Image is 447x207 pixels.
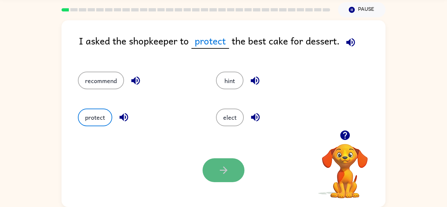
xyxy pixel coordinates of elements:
button: Pause [338,2,385,17]
button: protect [78,109,112,126]
div: I asked the shopkeeper to the best cake for dessert. [79,33,385,59]
video: Your browser must support playing .mp4 files to use Literably. Please try using another browser. [312,134,378,199]
button: recommend [78,72,124,89]
button: elect [216,109,244,126]
button: hint [216,72,243,89]
span: protect [191,33,229,49]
